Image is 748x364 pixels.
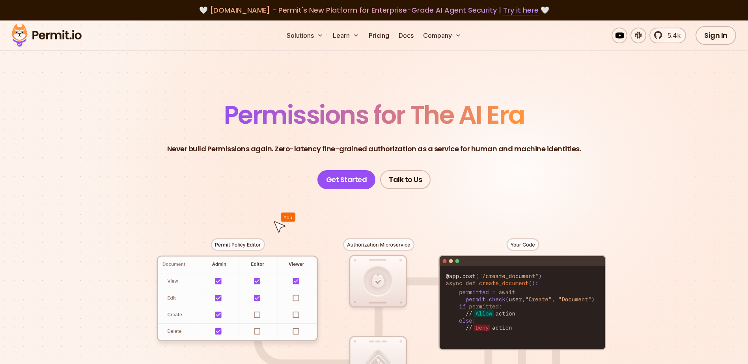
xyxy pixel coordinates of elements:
a: 5.4k [649,28,686,43]
button: Company [420,28,464,43]
span: 5.4k [663,31,681,40]
button: Solutions [284,28,326,43]
a: Try it here [503,5,539,15]
div: 🤍 🤍 [19,5,729,16]
a: Sign In [696,26,736,45]
p: Never build Permissions again. Zero-latency fine-grained authorization as a service for human and... [167,143,581,154]
button: Learn [330,28,362,43]
span: [DOMAIN_NAME] - Permit's New Platform for Enterprise-Grade AI Agent Security | [210,5,539,15]
a: Pricing [366,28,392,43]
a: Get Started [317,170,376,189]
span: Permissions for The AI Era [224,97,524,132]
a: Docs [395,28,417,43]
img: Permit logo [8,22,85,49]
a: Talk to Us [380,170,431,189]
